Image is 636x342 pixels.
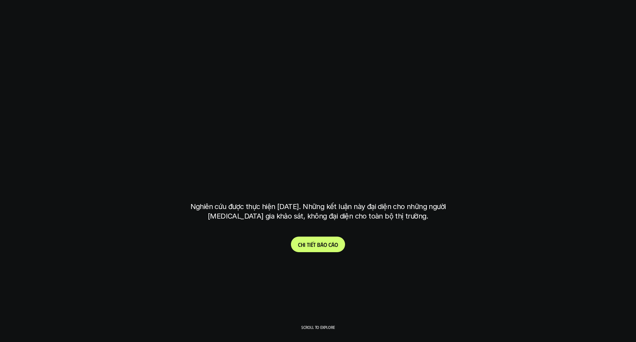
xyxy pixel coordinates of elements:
[298,241,301,248] span: C
[313,241,316,248] span: t
[294,92,348,100] h6: Kết quả nghiên cứu
[189,109,447,139] h1: phạm vi công việc của
[304,241,305,248] span: i
[307,241,309,248] span: t
[328,241,331,248] span: c
[323,241,327,248] span: o
[185,202,451,221] p: Nghiên cứu được thực hiện [DATE]. Những kết luận này đại diện cho những người [MEDICAL_DATA] gia ...
[291,237,345,252] a: Chitiếtbáocáo
[301,241,304,248] span: h
[317,241,320,248] span: b
[309,241,311,248] span: i
[331,241,334,248] span: á
[301,325,335,330] p: Scroll to explore
[320,241,323,248] span: á
[334,241,338,248] span: o
[311,241,313,248] span: ế
[192,165,444,195] h1: tại [GEOGRAPHIC_DATA]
